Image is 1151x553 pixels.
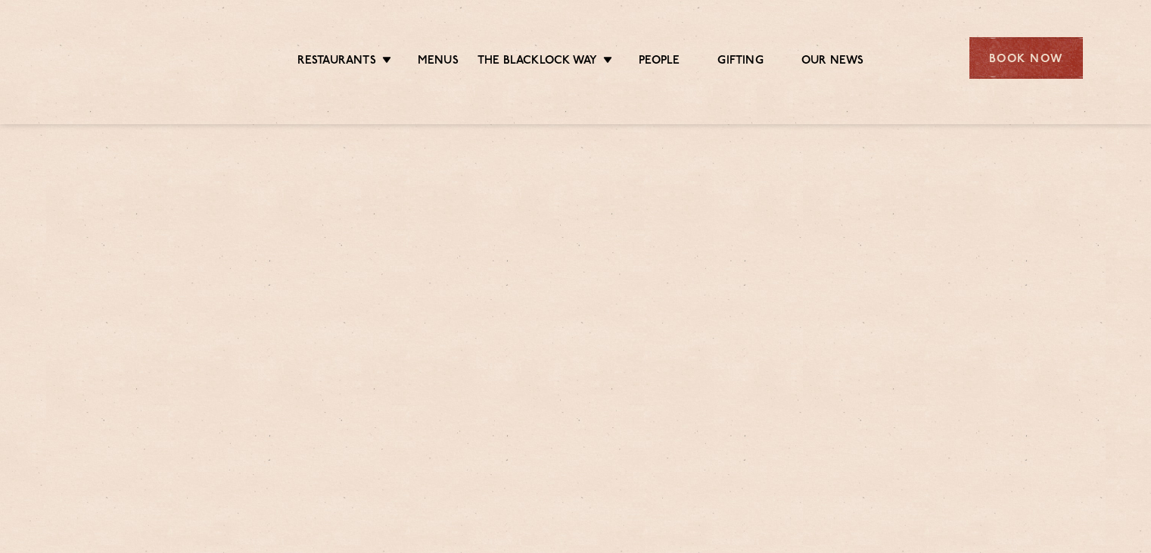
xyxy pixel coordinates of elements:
[801,54,864,70] a: Our News
[418,54,459,70] a: Menus
[69,14,200,102] img: svg%3E
[478,54,597,70] a: The Blacklock Way
[969,37,1083,79] div: Book Now
[639,54,680,70] a: People
[717,54,763,70] a: Gifting
[297,54,376,70] a: Restaurants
